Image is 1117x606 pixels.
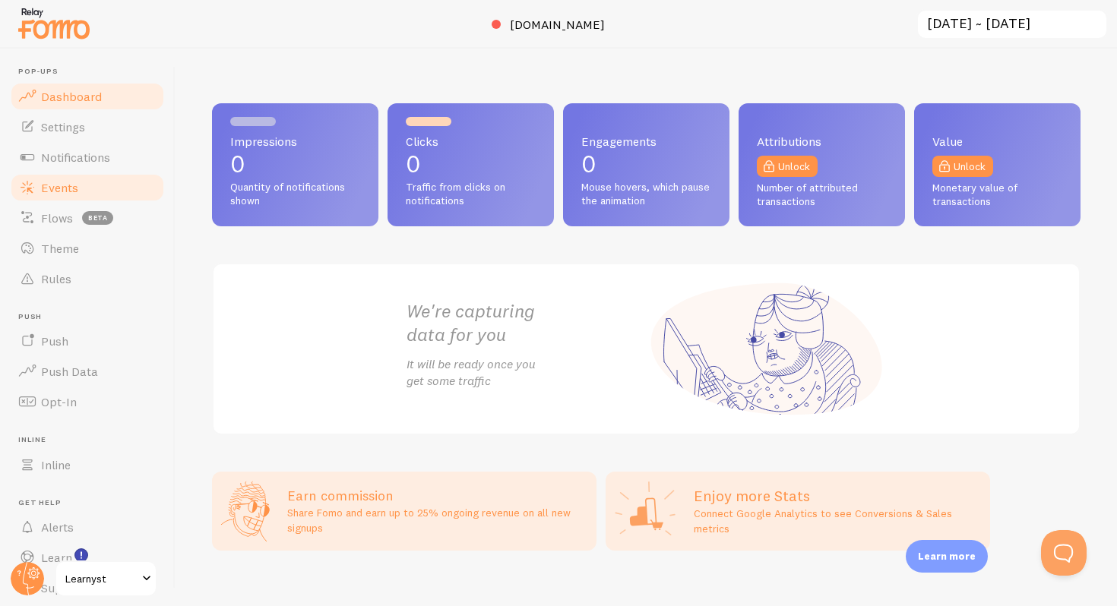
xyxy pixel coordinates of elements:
[41,364,98,379] span: Push Data
[18,498,166,508] span: Get Help
[606,472,990,551] a: Enjoy more Stats Connect Google Analytics to see Conversions & Sales metrics
[694,506,981,536] p: Connect Google Analytics to see Conversions & Sales metrics
[41,89,102,104] span: Dashboard
[287,487,587,504] h3: Earn commission
[41,333,68,349] span: Push
[407,355,647,390] p: It will be ready once you get some traffic
[9,356,166,387] a: Push Data
[694,486,981,506] h2: Enjoy more Stats
[16,4,92,43] img: fomo-relay-logo-orange.svg
[932,135,1062,147] span: Value
[41,241,79,256] span: Theme
[406,135,536,147] span: Clicks
[41,180,78,195] span: Events
[757,135,887,147] span: Attributions
[18,67,166,77] span: Pop-ups
[406,152,536,176] p: 0
[41,519,74,535] span: Alerts
[9,112,166,142] a: Settings
[41,394,77,409] span: Opt-In
[407,299,647,346] h2: We're capturing data for you
[18,312,166,322] span: Push
[9,387,166,417] a: Opt-In
[581,181,711,207] span: Mouse hovers, which pause the animation
[1041,530,1087,576] iframe: Help Scout Beacon - Open
[757,181,887,208] span: Number of attributed transactions
[9,542,166,573] a: Learn
[41,550,72,565] span: Learn
[230,152,360,176] p: 0
[906,540,988,573] div: Learn more
[9,81,166,112] a: Dashboard
[932,181,1062,208] span: Monetary value of transactions
[9,203,166,233] a: Flows beta
[9,326,166,356] a: Push
[41,271,71,286] span: Rules
[41,150,110,165] span: Notifications
[918,549,976,563] p: Learn more
[18,435,166,445] span: Inline
[9,142,166,172] a: Notifications
[615,481,676,541] img: Google Analytics
[287,505,587,535] p: Share Fomo and earn up to 25% ongoing revenue on all new signups
[82,211,113,225] span: beta
[74,548,88,562] svg: <p>Watch New Feature Tutorials!</p>
[41,210,73,226] span: Flows
[230,135,360,147] span: Impressions
[9,172,166,203] a: Events
[9,512,166,542] a: Alerts
[932,156,993,177] a: Unlock
[55,560,157,597] a: Learnyst
[9,264,166,294] a: Rules
[757,156,818,177] a: Unlock
[581,135,711,147] span: Engagements
[65,570,138,588] span: Learnyst
[581,152,711,176] p: 0
[41,119,85,134] span: Settings
[41,457,71,472] span: Inline
[9,233,166,264] a: Theme
[406,181,536,207] span: Traffic from clicks on notifications
[230,181,360,207] span: Quantity of notifications shown
[9,450,166,480] a: Inline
